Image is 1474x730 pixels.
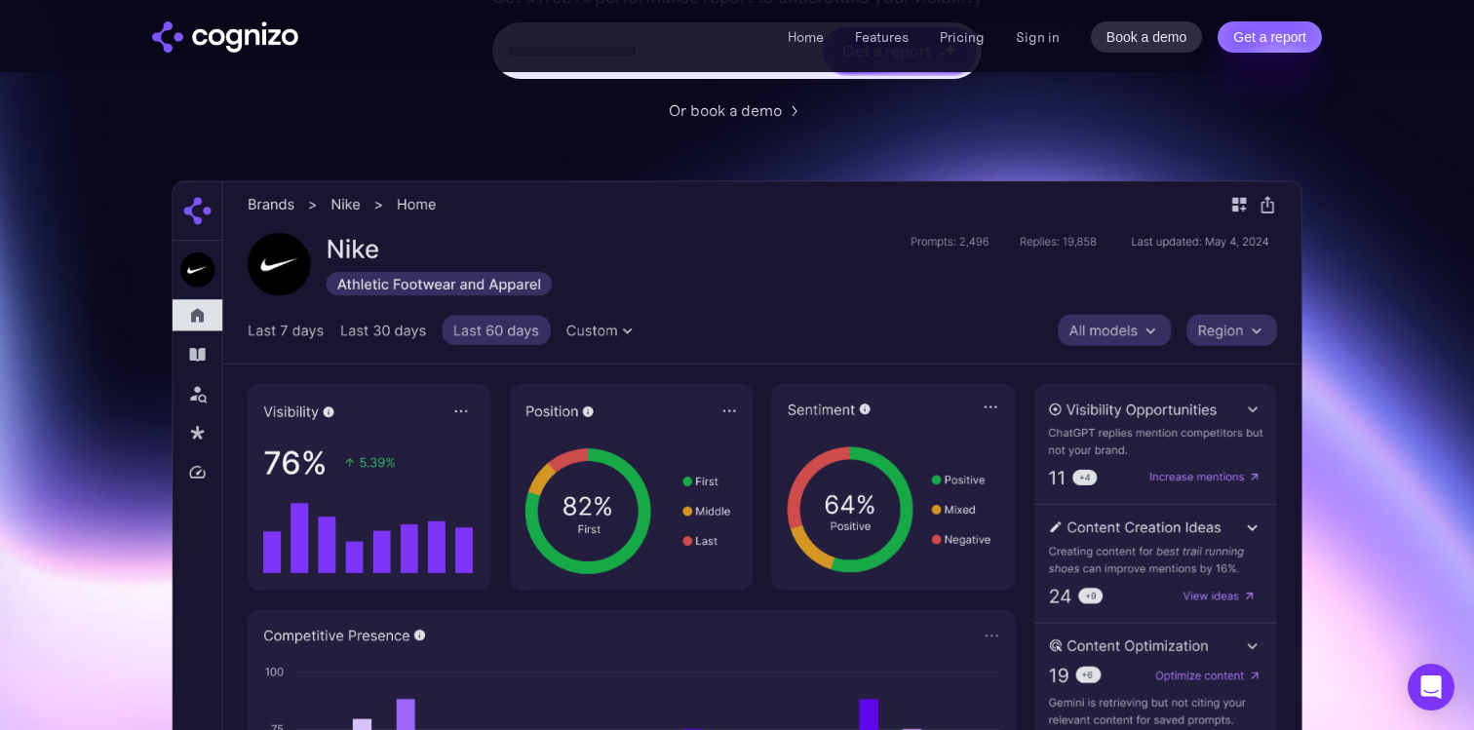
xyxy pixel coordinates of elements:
a: home [152,21,298,53]
div: Open Intercom Messenger [1408,664,1455,711]
a: Get a report [1218,21,1322,53]
a: Book a demo [1091,21,1203,53]
a: Home [788,28,824,46]
div: Or book a demo [669,98,782,122]
a: Features [855,28,909,46]
a: Pricing [940,28,985,46]
a: Sign in [1016,25,1060,49]
a: Or book a demo [669,98,805,122]
img: cognizo logo [152,21,298,53]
